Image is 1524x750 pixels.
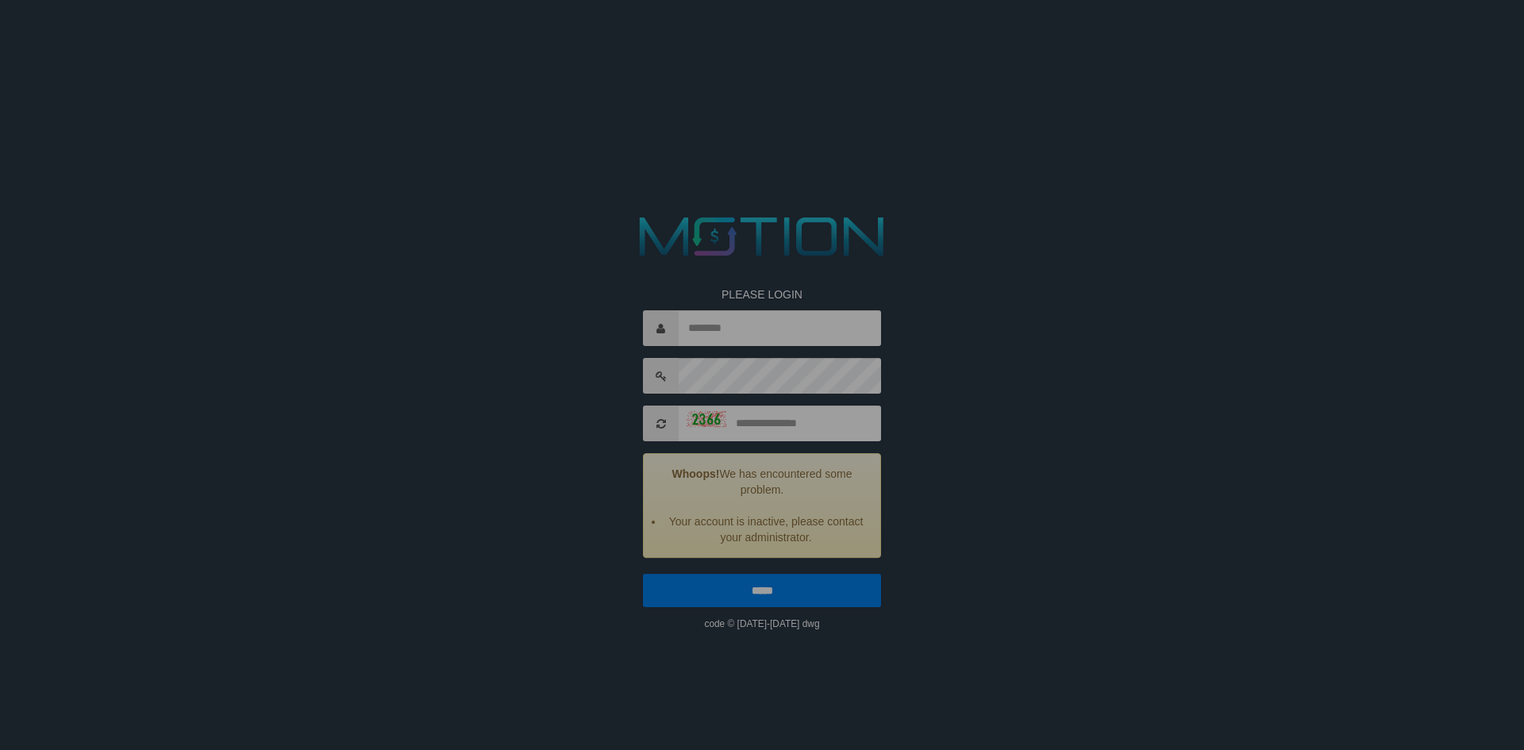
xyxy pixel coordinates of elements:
[664,513,868,545] li: Your account is inactive, please contact your administrator.
[672,467,720,480] strong: Whoops!
[687,411,726,427] img: captcha
[704,618,819,629] small: code © [DATE]-[DATE] dwg
[643,453,881,558] div: We has encountered some problem.
[643,287,881,302] p: PLEASE LOGIN
[629,210,895,263] img: MOTION_logo.png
